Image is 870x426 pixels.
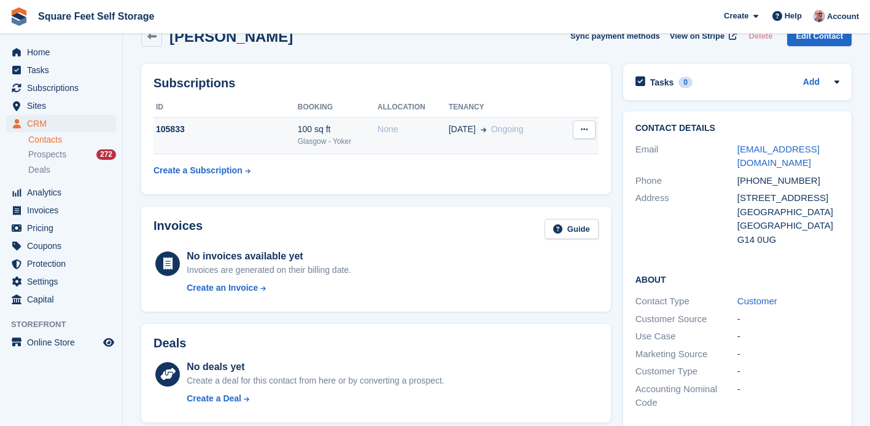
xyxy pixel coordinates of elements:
span: Subscriptions [27,79,101,97]
th: Booking [298,98,378,117]
img: stora-icon-8386f47178a22dfd0bd8f6a31ec36ba5ce8667c1dd55bd0f319d3a0aa187defe.svg [10,7,28,26]
div: None [378,123,449,136]
div: No deals yet [187,360,444,374]
div: Email [635,143,737,170]
div: No invoices available yet [187,249,351,264]
span: Tasks [27,61,101,79]
a: menu [6,202,116,219]
h2: Subscriptions [153,76,599,90]
a: Preview store [101,335,116,350]
a: menu [6,61,116,79]
span: Settings [27,273,101,290]
img: David Greer [813,10,825,22]
a: menu [6,97,116,114]
div: [GEOGRAPHIC_DATA] [737,219,839,233]
div: Create a Deal [187,392,241,405]
span: Protection [27,255,101,272]
div: Marketing Source [635,347,737,361]
div: - [737,347,839,361]
span: Capital [27,291,101,308]
a: menu [6,219,116,237]
a: menu [6,44,116,61]
span: Account [827,10,859,23]
span: Home [27,44,101,61]
div: - [737,329,839,344]
div: Invoices are generated on their billing date. [187,264,351,277]
div: Create a deal for this contact from here or by converting a prospect. [187,374,444,387]
span: Online Store [27,334,101,351]
div: Customer Source [635,312,737,326]
div: - [737,312,839,326]
div: Address [635,191,737,247]
a: Contacts [28,134,116,146]
a: Add [803,76,820,90]
a: Edit Contact [787,26,852,46]
h2: About [635,273,839,285]
div: Glasgow - Yoker [298,136,378,147]
a: Prospects 272 [28,148,116,161]
span: Create [724,10,748,22]
a: Create a Deal [187,392,444,405]
span: Coupons [27,237,101,254]
span: Prospects [28,149,66,160]
div: Create an Invoice [187,282,258,294]
a: Deals [28,164,116,176]
div: [PHONE_NUMBER] [737,174,839,188]
button: Delete [744,26,777,46]
a: Create a Subscription [153,159,251,182]
h2: [PERSON_NAME] [169,28,293,45]
div: Phone [635,174,737,188]
span: View on Stripe [670,30,724,42]
h2: Contact Details [635,124,839,133]
div: Create a Subscription [153,164,243,177]
a: menu [6,184,116,201]
th: Allocation [378,98,449,117]
div: Contact Type [635,294,737,309]
div: - [737,365,839,379]
div: - [737,382,839,410]
h2: Tasks [650,77,674,88]
span: Storefront [11,318,122,331]
a: [EMAIL_ADDRESS][DOMAIN_NAME] [737,144,820,168]
a: Guide [545,219,599,239]
a: menu [6,237,116,254]
span: Invoices [27,202,101,219]
div: Customer Type [635,365,737,379]
div: Accounting Nominal Code [635,382,737,410]
div: 0 [678,77,693,88]
a: menu [6,255,116,272]
span: Pricing [27,219,101,237]
span: [DATE] [449,123,476,136]
a: menu [6,334,116,351]
div: [STREET_ADDRESS] [737,191,839,205]
h2: Invoices [153,219,203,239]
span: Deals [28,164,50,176]
span: Analytics [27,184,101,201]
span: Ongoing [491,124,524,134]
a: Create an Invoice [187,282,351,294]
button: Sync payment methods [570,26,660,46]
span: Help [785,10,802,22]
a: Customer [737,296,777,306]
a: menu [6,273,116,290]
a: menu [6,79,116,97]
div: 100 sq ft [298,123,378,136]
th: ID [153,98,298,117]
a: Square Feet Self Storage [33,6,159,26]
a: View on Stripe [665,26,739,46]
h2: Deals [153,336,186,350]
div: G14 0UG [737,233,839,247]
a: menu [6,115,116,132]
span: CRM [27,115,101,132]
div: [GEOGRAPHIC_DATA] [737,205,839,219]
div: 272 [96,149,116,160]
div: 105833 [153,123,298,136]
a: menu [6,291,116,308]
th: Tenancy [449,98,561,117]
div: Use Case [635,329,737,344]
span: Sites [27,97,101,114]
